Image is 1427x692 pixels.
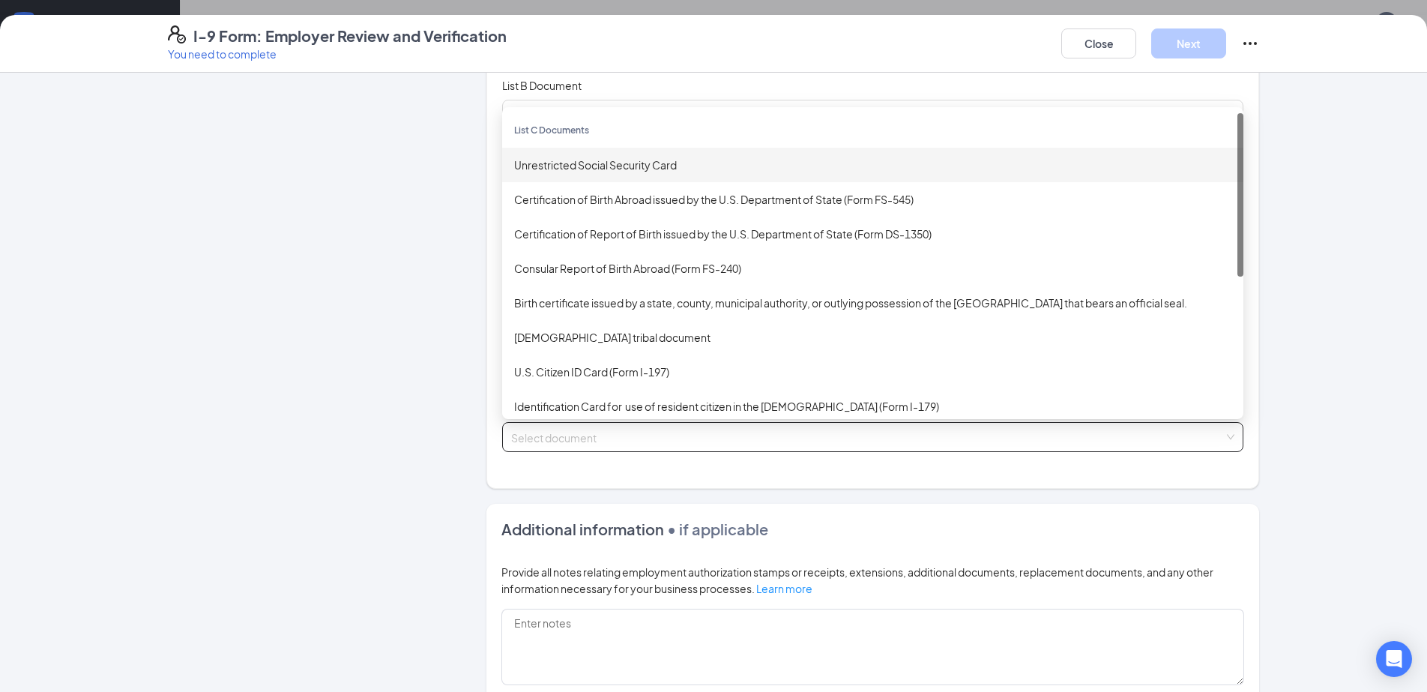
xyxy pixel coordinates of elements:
[1061,28,1136,58] button: Close
[514,398,1231,415] div: Identification Card for use of resident citizen in the [DEMOGRAPHIC_DATA] (Form I-179)
[511,100,1234,129] span: ID Card issued by federal, state, or local government agency
[501,520,664,538] span: Additional information
[1241,34,1259,52] svg: Ellipses
[501,565,1213,595] span: Provide all notes relating employment authorization stamps or receipts, extensions, additional do...
[756,582,812,595] a: Learn more
[514,157,1231,173] div: Unrestricted Social Security Card
[1376,641,1412,677] div: Open Intercom Messenger
[502,79,582,92] span: List B Document
[514,260,1231,277] div: Consular Report of Birth Abroad (Form FS-240)
[168,46,507,61] p: You need to complete
[664,520,768,538] span: • if applicable
[514,191,1231,208] div: Certification of Birth Abroad issued by the U.S. Department of State (Form FS-545)
[193,25,507,46] h4: I-9 Form: Employer Review and Verification
[514,124,589,136] span: List C Documents
[514,364,1231,380] div: U.S. Citizen ID Card (Form I-197)
[1151,28,1226,58] button: Next
[514,329,1231,346] div: [DEMOGRAPHIC_DATA] tribal document
[514,226,1231,242] div: Certification of Report of Birth issued by the U.S. Department of State (Form DS-1350)
[514,295,1231,311] div: Birth certificate issued by a state, county, municipal authority, or outlying possession of the [...
[168,25,186,43] svg: FormI9EVerifyIcon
